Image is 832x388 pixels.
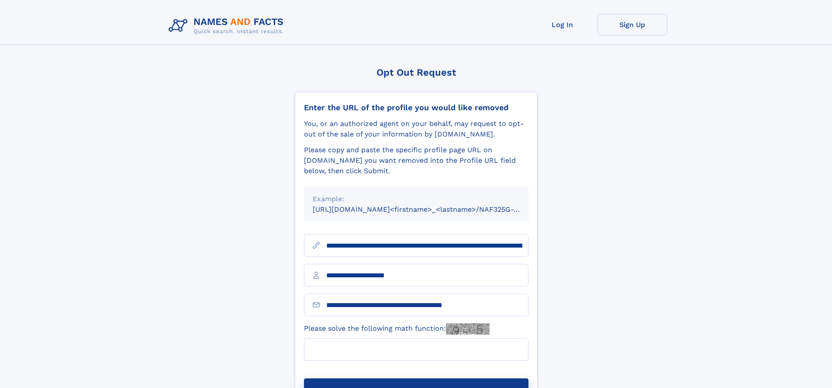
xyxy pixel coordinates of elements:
div: Enter the URL of the profile you would like removed [304,103,528,112]
small: [URL][DOMAIN_NAME]<firstname>_<lastname>/NAF325G-xxxxxxxx [313,205,545,213]
a: Sign Up [597,14,667,35]
div: Please copy and paste the specific profile page URL on [DOMAIN_NAME] you want removed into the Pr... [304,145,528,176]
a: Log In [528,14,597,35]
div: Example: [313,194,520,204]
img: Logo Names and Facts [165,14,291,38]
div: Opt Out Request [295,67,538,78]
label: Please solve the following math function: [304,323,490,335]
div: You, or an authorized agent on your behalf, may request to opt-out of the sale of your informatio... [304,119,528,140]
